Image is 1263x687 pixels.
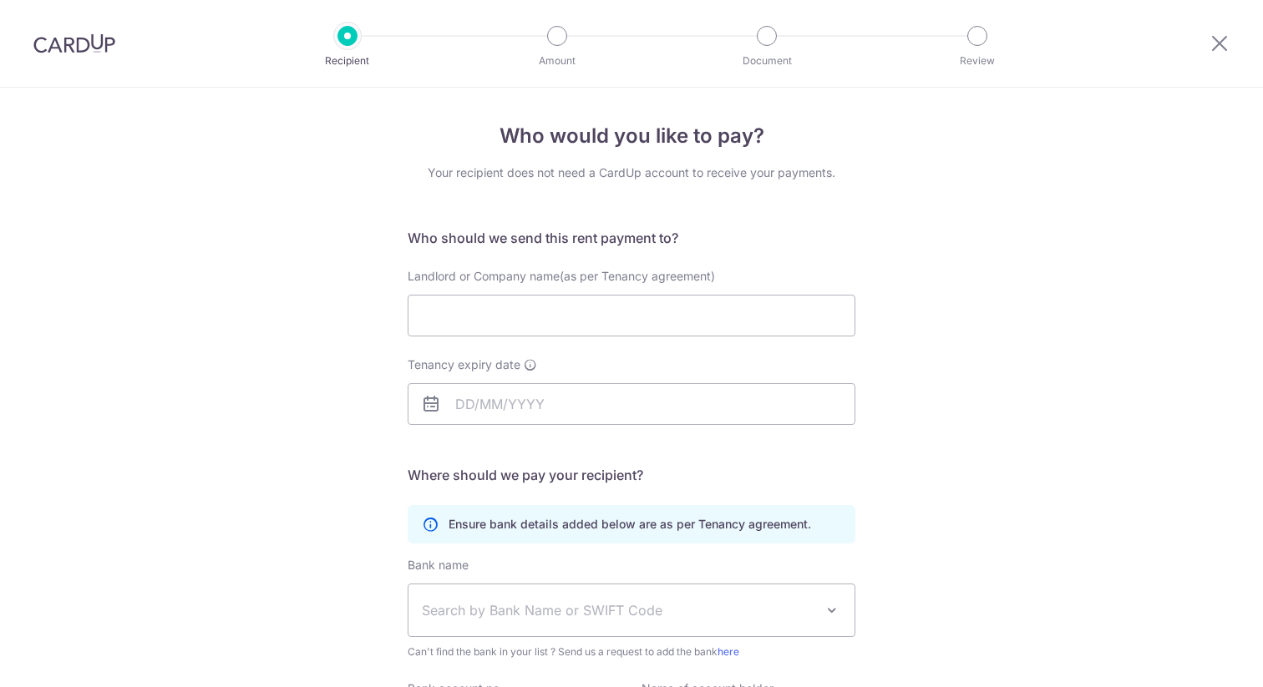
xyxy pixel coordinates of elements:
[408,269,715,283] span: Landlord or Company name(as per Tenancy agreement)
[408,644,855,660] span: Can't find the bank in your list ? Send us a request to add the bank
[408,465,855,485] h5: Where should we pay your recipient?
[705,53,829,69] p: Document
[422,600,814,620] span: Search by Bank Name or SWIFT Code
[33,33,115,53] img: CardUp
[408,383,855,425] input: DD/MM/YYYY
[449,516,811,533] p: Ensure bank details added below are as per Tenancy agreement.
[718,645,739,658] a: here
[408,228,855,248] h5: Who should we send this rent payment to?
[408,557,469,573] label: Bank name
[916,53,1039,69] p: Review
[495,53,619,69] p: Amount
[408,121,855,151] h4: Who would you like to pay?
[1155,637,1246,679] iframe: Opens a widget where you can find more information
[286,53,409,69] p: Recipient
[408,356,520,373] span: Tenancy expiry date
[408,164,855,181] div: Your recipient does not need a CardUp account to receive your payments.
